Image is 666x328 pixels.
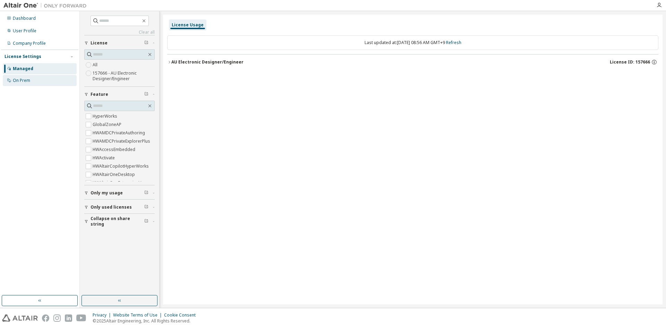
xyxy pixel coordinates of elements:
[76,314,86,322] img: youtube.svg
[84,87,155,102] button: Feature
[93,120,123,129] label: GlobalZoneAP
[91,92,108,97] span: Feature
[5,54,41,59] div: License Settings
[93,162,150,170] label: HWAltairCopilotHyperWorks
[13,16,36,21] div: Dashboard
[446,40,461,45] a: Refresh
[167,54,658,70] button: AU Electronic Designer/EngineerLicense ID: 157666
[65,314,72,322] img: linkedin.svg
[93,145,137,154] label: HWAccessEmbedded
[144,219,148,224] span: Clear filter
[93,112,119,120] label: HyperWorks
[84,214,155,229] button: Collapse on share string
[91,204,132,210] span: Only used licenses
[2,314,38,322] img: altair_logo.svg
[164,312,200,318] div: Cookie Consent
[144,40,148,46] span: Clear filter
[84,185,155,201] button: Only my usage
[113,312,164,318] div: Website Terms of Use
[144,92,148,97] span: Clear filter
[610,59,650,65] span: License ID: 157666
[84,30,155,35] a: Clear all
[172,22,204,28] div: License Usage
[42,314,49,322] img: facebook.svg
[93,154,116,162] label: HWActivate
[53,314,61,322] img: instagram.svg
[91,190,123,196] span: Only my usage
[144,190,148,196] span: Clear filter
[93,318,200,324] p: © 2025 Altair Engineering, Inc. All Rights Reserved.
[93,129,146,137] label: HWAMDCPrivateAuthoring
[13,28,36,34] div: User Profile
[93,179,150,187] label: HWAltairOneEnterpriseUser
[93,312,113,318] div: Privacy
[91,40,108,46] span: License
[3,2,90,9] img: Altair One
[91,216,144,227] span: Collapse on share string
[93,69,155,83] label: 157666 - AU Electronic Designer/Engineer
[93,61,99,69] label: All
[13,41,46,46] div: Company Profile
[144,204,148,210] span: Clear filter
[13,66,33,72] div: Managed
[93,170,136,179] label: HWAltairOneDesktop
[84,35,155,51] button: License
[93,137,152,145] label: HWAMDCPrivateExplorerPlus
[171,59,244,65] div: AU Electronic Designer/Engineer
[167,35,658,50] div: Last updated at: [DATE] 08:56 AM GMT+9
[13,78,30,83] div: On Prem
[84,200,155,215] button: Only used licenses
